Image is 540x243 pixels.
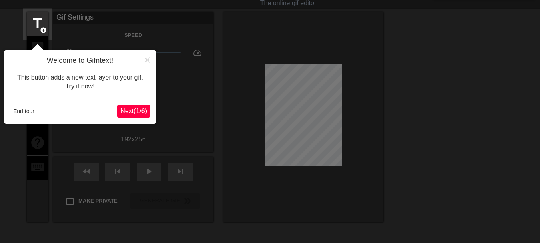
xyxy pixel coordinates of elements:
h4: Welcome to Gifntext! [10,56,150,65]
span: Next ( 1 / 6 ) [120,108,147,114]
div: This button adds a new text layer to your gif. Try it now! [10,65,150,99]
button: Close [139,50,156,69]
button: End tour [10,105,38,117]
button: Next [117,105,150,118]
